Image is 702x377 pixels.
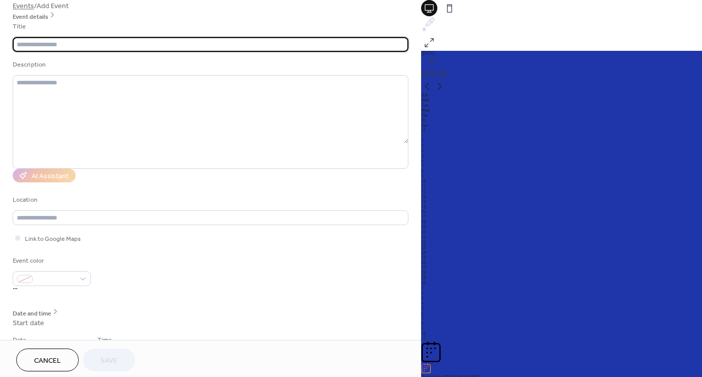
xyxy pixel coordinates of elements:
div: 24 [421,250,702,255]
div: 10 [421,179,702,184]
div: 18 [421,219,702,225]
span: Cancel [34,356,61,366]
span: Time [98,335,112,345]
div: 5 [421,306,702,311]
div: 15 [421,204,702,209]
div: Title [13,21,406,32]
button: Cancel [16,349,79,371]
div: 31 [421,128,702,133]
div: 1 [421,286,702,291]
div: 11 [421,184,702,189]
div: 12 [421,189,702,194]
div: Wed [421,108,702,113]
div: 1 [421,133,702,138]
div: 4 [421,148,702,153]
div: Thu [421,113,702,118]
div: 13 [421,194,702,199]
div: 6 [421,311,702,316]
span: Link to Google Maps [25,234,81,244]
div: 2 [421,138,702,143]
div: Description [13,59,406,70]
div: 8 [421,321,702,326]
div: 8 [421,169,702,174]
div: Sat [421,123,702,128]
div: Tue [421,103,702,108]
div: 3 [421,143,702,148]
div: 11 [421,336,702,341]
div: 4 [421,301,702,306]
div: [DATE] [421,51,702,56]
div: 28 [421,270,702,275]
div: 14 [421,199,702,204]
div: 6 [421,159,702,164]
span: Date [13,335,26,345]
div: 21 [421,235,702,240]
div: 20 [421,230,702,235]
button: 23[DATE] [418,53,449,83]
div: Start date [13,318,44,329]
div: 25 [421,255,702,260]
span: Date and time [13,308,51,319]
div: 3 [421,296,702,301]
div: 16 [421,209,702,214]
div: Mon [421,98,702,103]
div: 19 [421,225,702,230]
div: 2 [421,291,702,296]
div: 23 [421,245,702,250]
span: Event details [13,12,48,22]
div: 9 [421,326,702,331]
div: 10 [421,331,702,336]
div: ••• [13,286,408,291]
div: 7 [421,164,702,169]
div: 27 [421,265,702,270]
div: 5 [421,153,702,159]
div: 9 [421,174,702,179]
div: 30 [421,280,702,286]
div: Event color [13,256,89,266]
div: 17 [421,214,702,219]
div: 22 [421,240,702,245]
div: Location [13,195,406,205]
div: 29 [421,275,702,280]
div: Sun [421,92,702,98]
div: Fri [421,118,702,123]
div: 26 [421,260,702,265]
div: 7 [421,316,702,321]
